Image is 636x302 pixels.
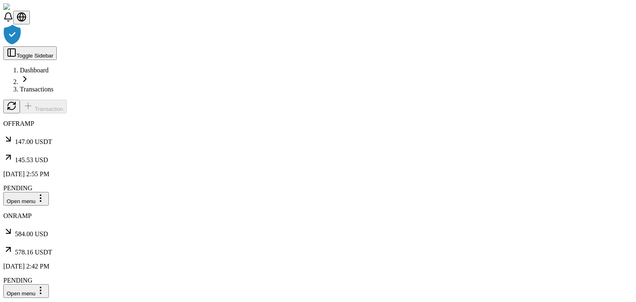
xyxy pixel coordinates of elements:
[34,106,63,112] span: Transaction
[3,212,633,220] p: ONRAMP
[3,226,633,238] p: 584.00 USD
[3,3,53,11] img: ShieldPay Logo
[20,86,53,93] a: Transactions
[3,120,633,127] p: OFFRAMP
[3,263,633,270] p: [DATE] 2:42 PM
[3,192,49,206] button: Open menu
[7,290,36,297] span: Open menu
[17,53,53,59] span: Toggle Sidebar
[3,134,633,146] p: 147.00 USDT
[3,152,633,164] p: 145.53 USD
[20,100,67,113] button: Transaction
[3,170,633,178] p: [DATE] 2:55 PM
[3,46,57,60] button: Toggle Sidebar
[3,244,633,256] p: 578.16 USDT
[3,67,633,93] nav: breadcrumb
[3,185,633,192] div: PENDING
[3,277,633,284] div: PENDING
[7,198,36,204] span: Open menu
[3,284,49,298] button: Open menu
[20,67,48,74] a: Dashboard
